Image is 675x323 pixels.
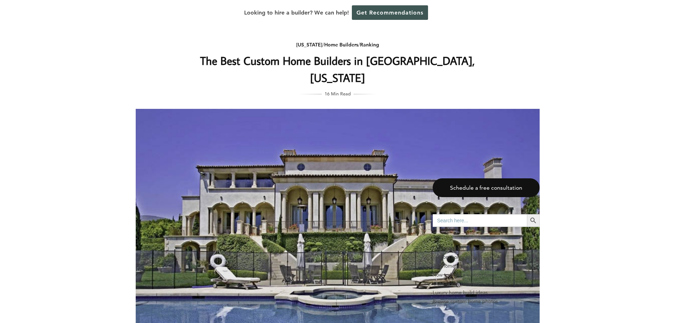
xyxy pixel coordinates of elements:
[325,90,351,98] span: 16 Min Read
[640,288,666,314] iframe: Drift Widget Chat Controller
[324,41,358,48] a: Home Builders
[296,41,322,48] a: [US_STATE]
[352,5,428,20] a: Get Recommendations
[196,40,479,49] div: / /
[196,52,479,86] h1: The Best Custom Home Builders in [GEOGRAPHIC_DATA], [US_STATE]
[360,41,379,48] a: Ranking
